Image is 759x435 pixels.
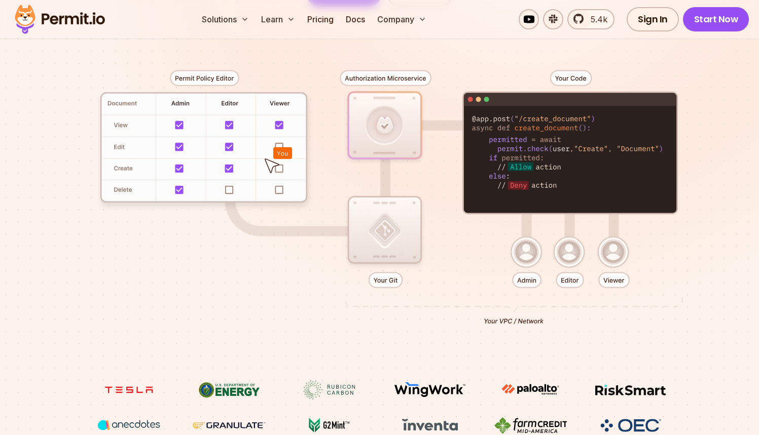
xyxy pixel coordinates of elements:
a: Sign In [627,7,679,31]
button: Learn [257,9,299,29]
img: Permit logo [10,2,110,37]
img: Risksmart [593,380,669,399]
img: paloalto [492,380,568,398]
a: Start Now [683,7,749,31]
img: Farm Credit [492,416,568,435]
img: vega [91,416,167,434]
img: Rubicon [292,380,368,399]
a: Docs [342,9,369,29]
img: OEC [598,417,663,433]
a: Pricing [303,9,338,29]
img: G2mint [292,416,368,435]
img: tesla [91,380,167,399]
img: Wingwork [392,380,468,399]
span: 5.4k [585,13,607,25]
button: Company [373,9,430,29]
a: 5.4k [567,9,615,29]
img: Granulate [191,416,267,435]
button: Solutions [198,9,253,29]
img: inventa [392,416,468,434]
img: US department of energy [191,380,267,399]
